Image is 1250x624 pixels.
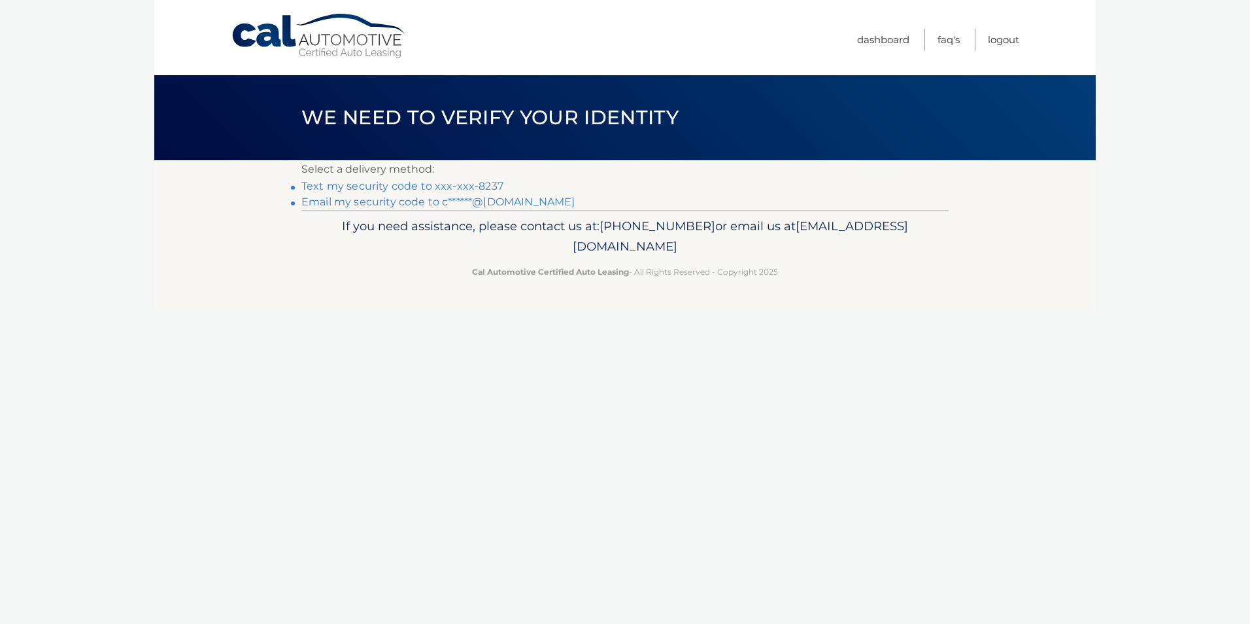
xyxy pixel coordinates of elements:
[937,29,960,50] a: FAQ's
[310,216,940,258] p: If you need assistance, please contact us at: or email us at
[231,13,407,60] a: Cal Automotive
[857,29,909,50] a: Dashboard
[301,196,575,208] a: Email my security code to c******@[DOMAIN_NAME]
[988,29,1019,50] a: Logout
[301,180,503,192] a: Text my security code to xxx-xxx-8237
[310,265,940,279] p: - All Rights Reserved - Copyright 2025
[301,160,949,179] p: Select a delivery method:
[301,105,679,130] span: We need to verify your identity
[472,267,629,277] strong: Cal Automotive Certified Auto Leasing
[600,218,715,234] span: [PHONE_NUMBER]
